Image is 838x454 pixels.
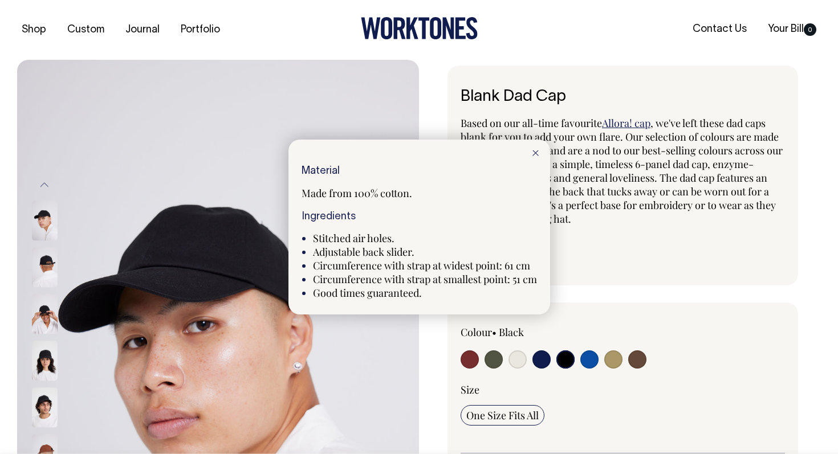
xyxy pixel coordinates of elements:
[302,212,356,222] span: Ingredients
[302,166,340,176] span: Material
[313,286,422,300] span: Good times guaranteed.
[313,245,414,259] span: Adjustable back slider.
[313,259,530,272] span: Circumference with strap at widest point: 61 cm
[313,231,394,245] span: Stitched air holes.
[313,272,537,286] span: Circumference with strap at smallest point: 51 cm
[302,186,412,200] span: Made from 100% cotton.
